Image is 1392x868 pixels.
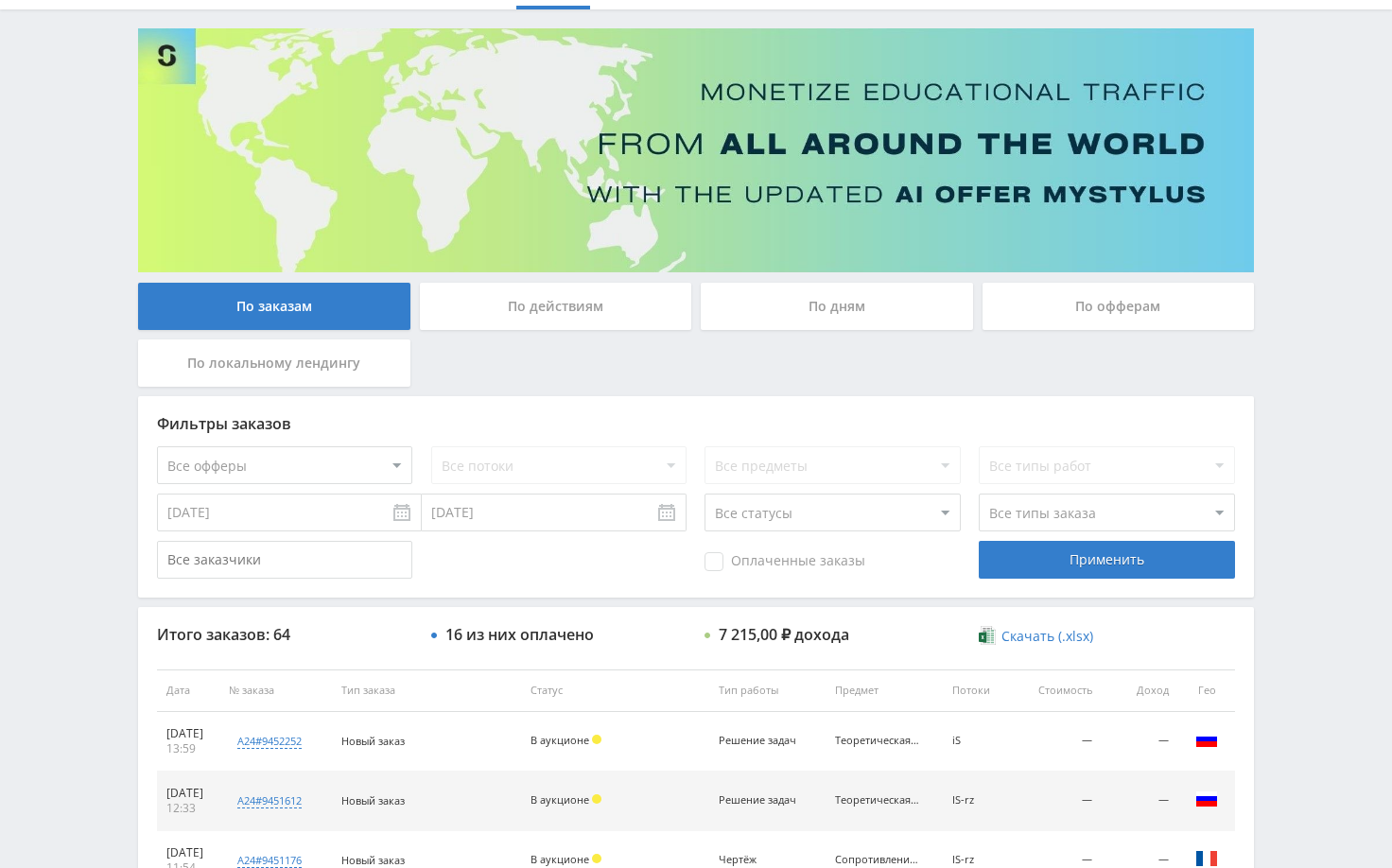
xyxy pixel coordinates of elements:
[445,626,594,643] div: 16 из них оплачено
[835,794,920,807] div: Теоретическая механика
[166,741,210,756] div: 13:59
[979,627,1092,646] a: Скачать (.xlsx)
[943,669,1020,712] th: Потоки
[157,626,412,643] div: Итого заказов: 64
[1195,788,1218,810] img: rus.png
[705,552,865,571] span: Оплаченные заказы
[138,283,410,330] div: По заказам
[138,339,410,387] div: По локальному лендингу
[341,734,405,748] span: Новый заказ
[531,792,589,807] span: В аукционе
[709,669,826,712] th: Тип работы
[420,283,692,330] div: По действиям
[983,283,1255,330] div: По офферам
[157,415,1235,432] div: Фильтры заказов
[237,734,302,749] div: a24#9452252
[592,854,601,863] span: Холд
[341,793,405,807] span: Новый заказ
[1195,728,1218,751] img: rus.png
[1020,712,1102,772] td: —
[979,541,1234,579] div: Применить
[1102,772,1178,831] td: —
[701,283,973,330] div: По дням
[592,735,601,744] span: Холд
[219,669,332,712] th: № заказа
[166,786,210,801] div: [DATE]
[719,854,804,866] div: Чертёж
[952,735,1011,747] div: iS
[1020,669,1102,712] th: Стоимость
[592,794,601,804] span: Холд
[835,735,920,747] div: Теоретическая механика
[166,801,210,816] div: 12:33
[341,853,405,867] span: Новый заказ
[332,669,521,712] th: Тип заказа
[1178,669,1235,712] th: Гео
[138,28,1254,272] img: Banner
[1102,712,1178,772] td: —
[952,854,1011,866] div: IS-rz
[157,669,219,712] th: Дата
[979,626,995,645] img: xlsx
[166,726,210,741] div: [DATE]
[237,853,302,868] div: a24#9451176
[1020,772,1102,831] td: —
[1102,669,1178,712] th: Доход
[531,733,589,747] span: В аукционе
[835,854,920,866] div: Сопротивление материалов
[826,669,942,712] th: Предмет
[157,541,412,579] input: Все заказчики
[719,794,804,807] div: Решение задач
[166,845,210,860] div: [DATE]
[1001,629,1093,644] span: Скачать (.xlsx)
[237,793,302,808] div: a24#9451612
[719,735,804,747] div: Решение задач
[531,852,589,866] span: В аукционе
[719,626,849,643] div: 7 215,00 ₽ дохода
[521,669,709,712] th: Статус
[952,794,1011,807] div: IS-rz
